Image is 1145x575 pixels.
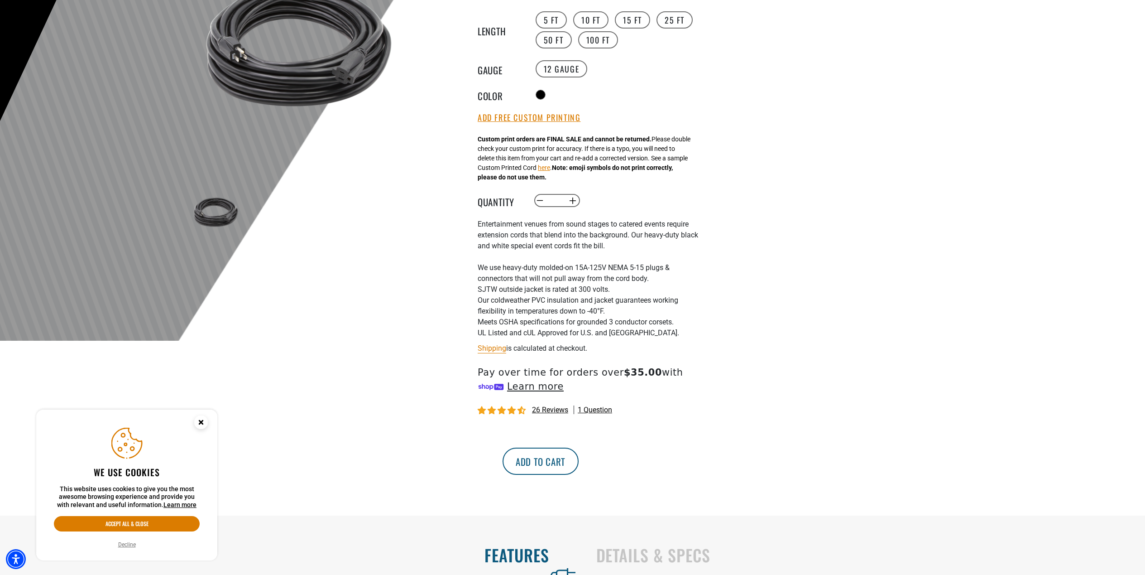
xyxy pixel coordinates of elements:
[163,501,196,508] a: This website uses cookies to give you the most awesome browsing experience and provide you with r...
[578,31,618,48] label: 100 FT
[478,135,652,143] strong: Custom print orders are FINAL SALE and cannot be returned.
[54,466,200,478] h2: We use cookies
[538,163,550,173] button: here
[36,410,217,561] aside: Cookie Consent
[190,186,242,238] img: black
[478,24,523,36] legend: Length
[536,60,588,77] label: 12 Gauge
[478,219,699,338] div: Entertainment venues from sound stages to catered events require extension cords that blend into ...
[478,63,523,75] legend: Gauge
[478,195,523,207] label: Quantity
[54,516,200,532] button: Accept all & close
[478,89,523,101] legend: Color
[478,328,699,338] li: UL Listed and cUL Approved for U.S. and [GEOGRAPHIC_DATA].
[615,11,650,29] label: 15 FT
[536,11,567,29] label: 5 FT
[478,262,699,284] li: We use heavy-duty molded-on 15A-125V NEMA 5-15 plugs & connectors that will not pull away from th...
[573,11,608,29] label: 10 FT
[19,546,549,565] h2: Features
[578,405,612,415] span: 1 question
[478,317,699,328] li: Meets OSHA specifications for grounded 3 conductor corsets.
[478,135,690,182] div: Please double check your custom print for accuracy. If there is a typo, you will need to delete t...
[503,448,579,475] button: Add to cart
[656,11,693,29] label: 25 FT
[478,342,699,354] div: is calculated at checkout.
[478,113,580,123] button: Add Free Custom Printing
[54,485,200,509] p: This website uses cookies to give you the most awesome browsing experience and provide you with r...
[185,410,217,438] button: Close this option
[478,284,699,295] li: SJTW outside jacket is rated at 300 volts.
[115,540,139,549] button: Decline
[532,406,568,414] span: 26 reviews
[596,546,1126,565] h2: Details & Specs
[536,31,572,48] label: 50 FT
[478,295,699,317] li: Our coldweather PVC insulation and jacket guarantees working flexibility in temperatures down to ...
[478,406,527,415] span: 4.73 stars
[6,549,26,569] div: Accessibility Menu
[478,344,506,353] a: Shipping
[478,164,673,181] strong: Note: emoji symbols do not print correctly, please do not use them.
